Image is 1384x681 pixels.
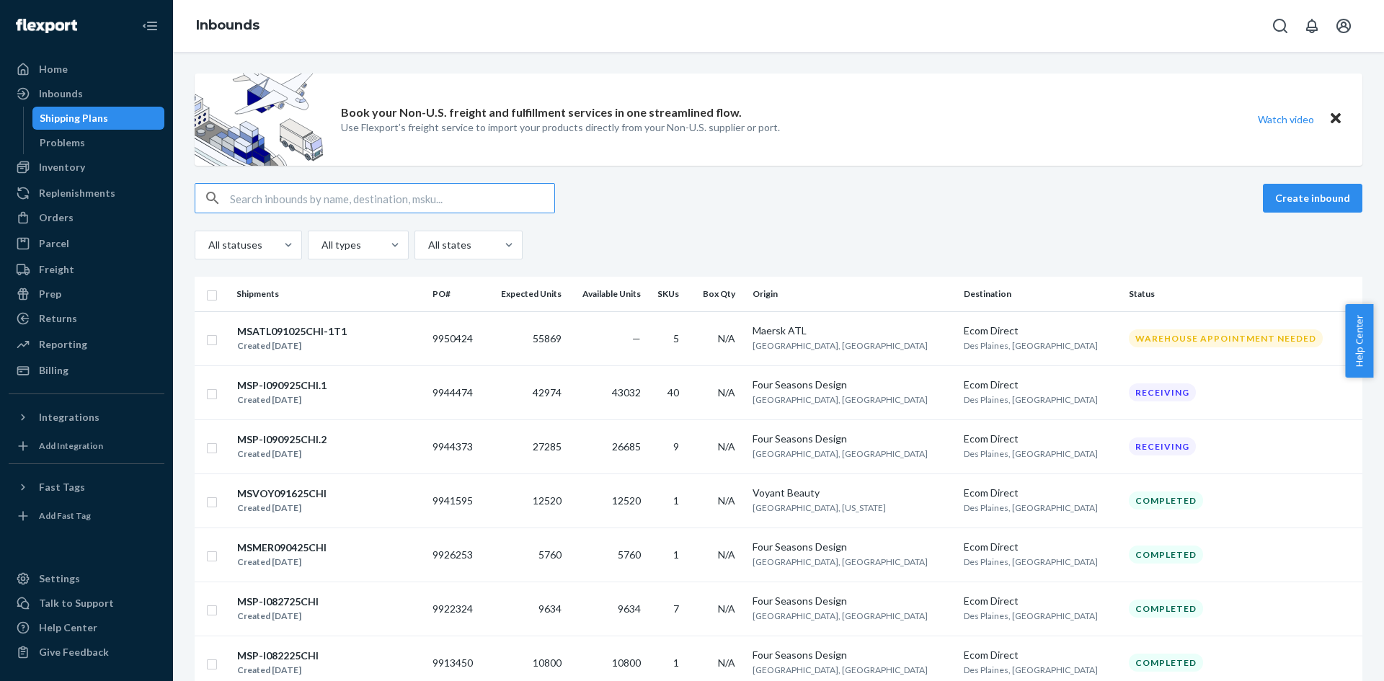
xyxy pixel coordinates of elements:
[618,602,641,615] span: 9634
[753,610,928,621] span: [GEOGRAPHIC_DATA], [GEOGRAPHIC_DATA]
[237,486,327,501] div: MSVOY091625CHI
[718,440,735,453] span: N/A
[718,548,735,561] span: N/A
[39,363,68,378] div: Billing
[9,58,164,81] a: Home
[533,440,562,453] span: 27285
[231,277,427,311] th: Shipments
[964,394,1098,405] span: Des Plaines, [GEOGRAPHIC_DATA]
[964,340,1098,351] span: Des Plaines, [GEOGRAPHIC_DATA]
[237,393,327,407] div: Created [DATE]
[1326,109,1345,130] button: Close
[9,359,164,382] a: Billing
[136,12,164,40] button: Close Navigation
[1129,329,1323,347] div: Warehouse Appointment Needed
[673,602,679,615] span: 7
[237,378,327,393] div: MSP-I090925CHI.1
[9,307,164,330] a: Returns
[1129,491,1203,509] div: Completed
[16,19,77,33] img: Flexport logo
[632,332,641,344] span: —
[964,432,1117,446] div: Ecom Direct
[9,616,164,639] a: Help Center
[40,111,108,125] div: Shipping Plans
[427,365,486,419] td: 9944474
[673,656,679,669] span: 1
[9,504,164,528] a: Add Fast Tag
[39,410,99,424] div: Integrations
[39,571,80,586] div: Settings
[39,440,103,452] div: Add Integration
[753,340,928,351] span: [GEOGRAPHIC_DATA], [GEOGRAPHIC_DATA]
[39,509,91,522] div: Add Fast Tag
[39,311,77,326] div: Returns
[753,664,928,675] span: [GEOGRAPHIC_DATA], [GEOGRAPHIC_DATA]
[747,277,958,311] th: Origin
[1345,304,1373,378] button: Help Center
[341,120,780,135] p: Use Flexport’s freight service to import your products directly from your Non-U.S. supplier or port.
[1297,12,1326,40] button: Open notifications
[185,5,271,47] ol: breadcrumbs
[237,324,347,339] div: MSATL091025CHI-1T1
[320,238,321,252] input: All types
[1292,638,1370,674] iframe: Opens a widget where you can chat to one of our agents
[718,494,735,507] span: N/A
[964,378,1117,392] div: Ecom Direct
[1248,109,1323,130] button: Watch video
[9,182,164,205] a: Replenishments
[964,594,1117,608] div: Ecom Direct
[39,337,87,352] div: Reporting
[237,609,319,623] div: Created [DATE]
[237,595,319,609] div: MSP-I082725CHI
[39,620,97,635] div: Help Center
[964,540,1117,554] div: Ecom Direct
[39,186,115,200] div: Replenishments
[964,448,1098,459] span: Des Plaines, [GEOGRAPHIC_DATA]
[9,232,164,255] a: Parcel
[533,386,562,399] span: 42974
[1129,600,1203,618] div: Completed
[40,135,85,150] div: Problems
[427,528,486,582] td: 9926253
[753,540,952,554] div: Four Seasons Design
[718,332,735,344] span: N/A
[1123,277,1362,311] th: Status
[612,494,641,507] span: 12520
[753,648,952,662] div: Four Seasons Design
[230,184,554,213] input: Search inbounds by name, destination, msku...
[753,324,952,338] div: Maersk ATL
[237,432,327,447] div: MSP-I090925CHI.2
[39,262,74,277] div: Freight
[39,210,74,225] div: Orders
[612,386,641,399] span: 43032
[753,448,928,459] span: [GEOGRAPHIC_DATA], [GEOGRAPHIC_DATA]
[964,486,1117,500] div: Ecom Direct
[237,663,319,677] div: Created [DATE]
[753,394,928,405] span: [GEOGRAPHIC_DATA], [GEOGRAPHIC_DATA]
[9,592,164,615] button: Talk to Support
[9,282,164,306] a: Prep
[485,277,567,311] th: Expected Units
[9,406,164,429] button: Integrations
[718,386,735,399] span: N/A
[39,645,109,659] div: Give Feedback
[718,656,735,669] span: N/A
[207,238,208,252] input: All statuses
[9,435,164,458] a: Add Integration
[9,476,164,499] button: Fast Tags
[237,649,319,663] div: MSP-I082225CHI
[673,332,679,344] span: 5
[538,548,562,561] span: 5760
[9,567,164,590] a: Settings
[538,602,562,615] span: 9634
[533,494,562,507] span: 12520
[718,602,735,615] span: N/A
[237,447,327,461] div: Created [DATE]
[427,582,486,636] td: 9922324
[237,540,327,555] div: MSMER090425CHI
[1263,184,1362,213] button: Create inbound
[1129,546,1203,564] div: Completed
[964,324,1117,338] div: Ecom Direct
[612,656,641,669] span: 10800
